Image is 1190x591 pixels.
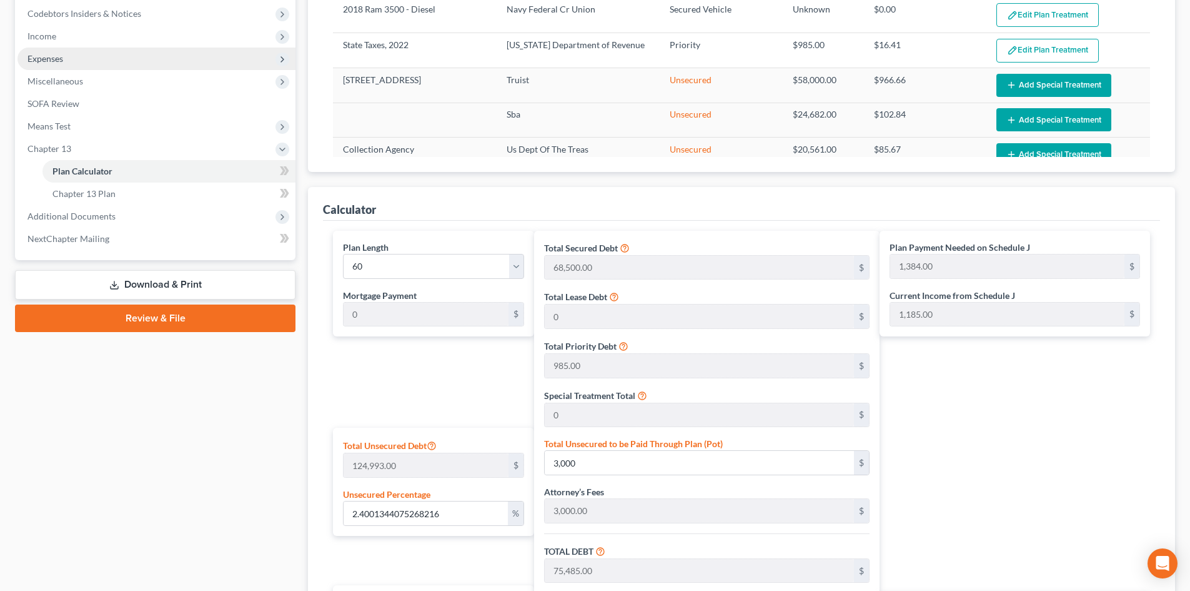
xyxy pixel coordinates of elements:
a: Chapter 13 Plan [42,183,295,205]
span: Codebtors Insiders & Notices [27,8,141,19]
span: Means Test [27,121,71,131]
label: Current Income from Schedule J [890,289,1015,302]
label: Attorney’s Fees [544,485,604,498]
td: Us Dept Of The Treas [497,138,660,172]
div: $ [1124,303,1139,326]
div: $ [508,453,523,477]
input: 0.00 [890,303,1124,326]
td: State Taxes, 2022 [333,33,497,68]
label: Plan Length [343,241,389,254]
span: SOFA Review [27,98,79,109]
div: $ [854,559,869,583]
div: % [508,502,523,525]
td: Unsecured [660,103,782,137]
td: Collection Agency [333,138,497,172]
button: Add Special Treatment [996,74,1111,97]
a: NextChapter Mailing [17,228,295,250]
label: Total Lease Debt [544,290,607,303]
input: 0.00 [545,559,854,583]
td: $966.66 [864,68,986,103]
td: Truist [497,68,660,103]
input: 0.00 [344,453,508,477]
span: Miscellaneous [27,76,83,86]
a: Download & Print [15,270,295,300]
td: [STREET_ADDRESS] [333,68,497,103]
input: 0.00 [545,403,854,427]
td: $24,682.00 [783,103,865,137]
label: Total Unsecured Debt [343,438,437,453]
button: Add Special Treatment [996,108,1111,131]
span: Chapter 13 Plan [52,188,116,199]
span: Expenses [27,53,63,64]
span: Additional Documents [27,211,116,221]
td: Sba [497,103,660,137]
div: $ [1124,255,1139,278]
label: TOTAL DEBT [544,545,593,558]
td: $58,000.00 [783,68,865,103]
img: edit-pencil-c1479a1de80d8dea1e2430c2f745a3c6a07e9d7aa2eeffe225670001d78357a8.svg [1007,10,1018,21]
td: $102.84 [864,103,986,137]
a: Plan Calculator [42,160,295,183]
div: $ [854,305,869,328]
td: $20,561.00 [783,138,865,172]
button: Add Special Treatment [996,143,1111,166]
td: [US_STATE] Department of Revenue [497,33,660,68]
div: $ [854,499,869,523]
td: Priority [660,33,782,68]
input: 0.00 [890,255,1124,278]
span: NextChapter Mailing [27,233,109,244]
td: $85.67 [864,138,986,172]
span: Chapter 13 [27,143,71,154]
span: Plan Calculator [52,166,112,176]
button: Edit Plan Treatment [996,39,1099,63]
td: $985.00 [783,33,865,68]
input: 0.00 [344,502,508,525]
a: Review & File [15,305,295,332]
div: $ [854,256,869,280]
label: Unsecured Percentage [343,488,430,501]
div: $ [854,403,869,427]
input: 0.00 [545,451,854,475]
input: 0.00 [545,256,854,280]
label: Plan Payment Needed on Schedule J [890,241,1030,254]
div: $ [508,303,523,326]
span: Income [27,31,56,41]
input: 0.00 [545,499,854,523]
div: Calculator [323,202,376,217]
button: Edit Plan Treatment [996,3,1099,27]
label: Total Priority Debt [544,340,617,353]
input: 0.00 [545,354,854,378]
a: SOFA Review [17,93,295,115]
input: 0.00 [545,305,854,328]
label: Special Treatment Total [544,389,635,402]
label: Total Unsecured to be Paid Through Plan (Pot) [544,437,723,450]
label: Total Secured Debt [544,241,618,255]
div: Open Intercom Messenger [1148,548,1178,578]
td: Unsecured [660,68,782,103]
td: Unsecured [660,138,782,172]
img: edit-pencil-c1479a1de80d8dea1e2430c2f745a3c6a07e9d7aa2eeffe225670001d78357a8.svg [1007,45,1018,56]
label: Mortgage Payment [343,289,417,302]
input: 0.00 [344,303,508,326]
div: $ [854,354,869,378]
div: $ [854,451,869,475]
td: $16.41 [864,33,986,68]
